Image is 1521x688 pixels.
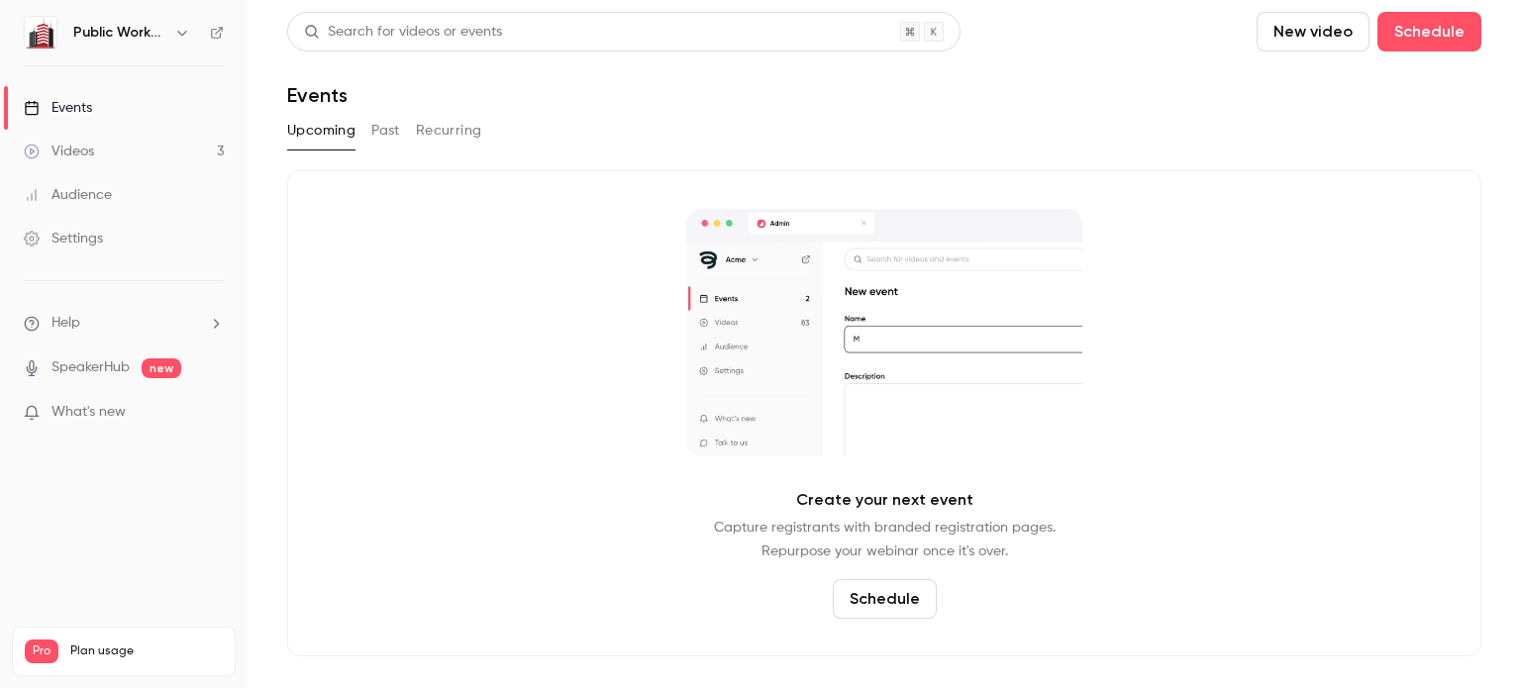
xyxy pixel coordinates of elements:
[371,115,400,147] button: Past
[24,313,224,334] li: help-dropdown-opener
[1257,12,1369,51] button: New video
[1377,12,1481,51] button: Schedule
[51,402,126,423] span: What's new
[287,115,355,147] button: Upcoming
[25,17,56,49] img: Public Works Compliance Advisors, Inc.
[24,98,92,118] div: Events
[304,22,502,43] div: Search for videos or events
[287,83,348,107] h1: Events
[25,639,58,663] span: Pro
[24,142,94,161] div: Videos
[796,488,973,512] p: Create your next event
[416,115,482,147] button: Recurring
[24,185,112,205] div: Audience
[833,579,937,619] button: Schedule
[51,313,80,334] span: Help
[200,404,224,422] iframe: Noticeable Trigger
[51,357,130,378] a: SpeakerHub
[73,23,166,43] h6: Public Works Compliance Advisors, Inc.
[70,643,223,659] span: Plan usage
[24,229,103,248] div: Settings
[714,516,1056,563] p: Capture registrants with branded registration pages. Repurpose your webinar once it's over.
[142,358,181,378] span: new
